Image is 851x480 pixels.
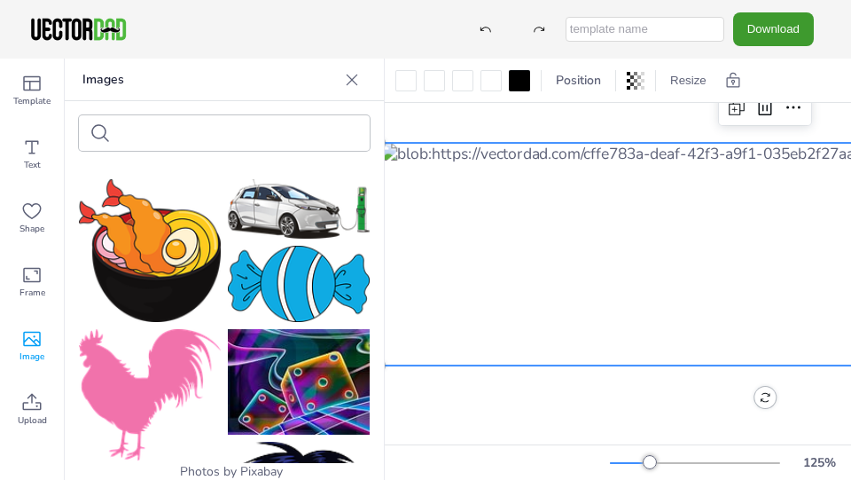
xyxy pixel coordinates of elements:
button: Resize [663,67,714,95]
span: Upload [18,413,47,428]
img: car-3321668_150.png [228,179,370,239]
img: cock-1893885_150.png [79,329,221,461]
img: VectorDad-1.png [28,16,129,43]
img: given-67935_150.jpg [228,329,370,435]
button: Download [733,12,814,45]
span: Frame [20,286,45,300]
span: Image [20,350,44,364]
div: 125 % [798,454,840,471]
span: Position [552,72,605,89]
a: Pixabay [240,463,283,480]
input: template name [566,17,724,42]
img: candy-6887678_150.png [228,246,370,321]
span: Template [13,94,51,108]
img: noodle-3899206_150.png [79,179,221,322]
div: Photos by [65,463,384,480]
p: Images [82,59,338,101]
span: Shape [20,222,44,236]
span: Text [24,158,41,172]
